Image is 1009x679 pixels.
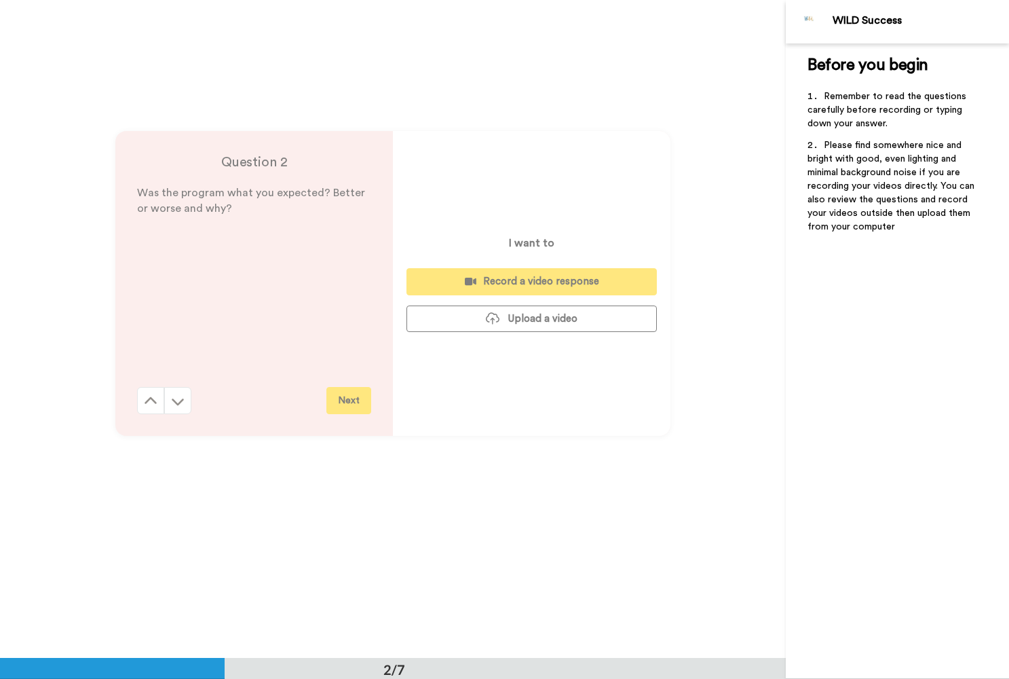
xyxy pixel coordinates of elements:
button: Record a video response [406,268,657,295]
button: Upload a video [406,306,657,332]
span: Was the program what you expected? Better or worse and why? [137,187,368,214]
div: Record a video response [417,274,646,289]
span: Please find somewhere nice and bright with good, even lighting and minimal background noise if yo... [807,141,977,232]
h4: Question 2 [137,153,371,172]
span: Before you begin [807,57,928,73]
span: Remember to read the questions carefully before recording or typing down your answer. [807,92,969,128]
p: I want to [509,235,554,251]
div: 2/7 [362,660,427,679]
div: WILD Success [833,14,1008,27]
img: Profile Image [793,5,826,38]
button: Next [326,387,371,414]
